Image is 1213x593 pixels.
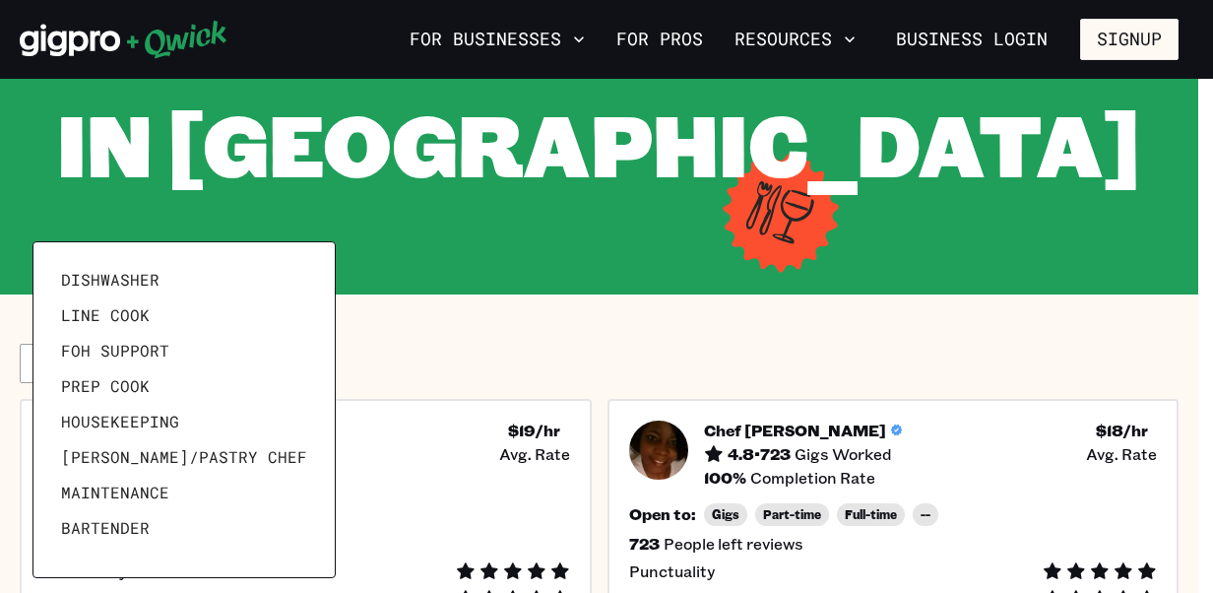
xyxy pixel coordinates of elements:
ul: View different position [53,262,315,558]
span: FOH Support [61,341,169,361]
span: [PERSON_NAME]/Pastry Chef [61,447,307,467]
span: Bartender [61,518,150,538]
span: Prep Cook [61,376,150,396]
span: Dishwasher [61,270,160,290]
span: Line Cook [61,305,150,325]
span: Barback [61,554,130,573]
span: Maintenance [61,483,169,502]
span: Housekeeping [61,412,179,431]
